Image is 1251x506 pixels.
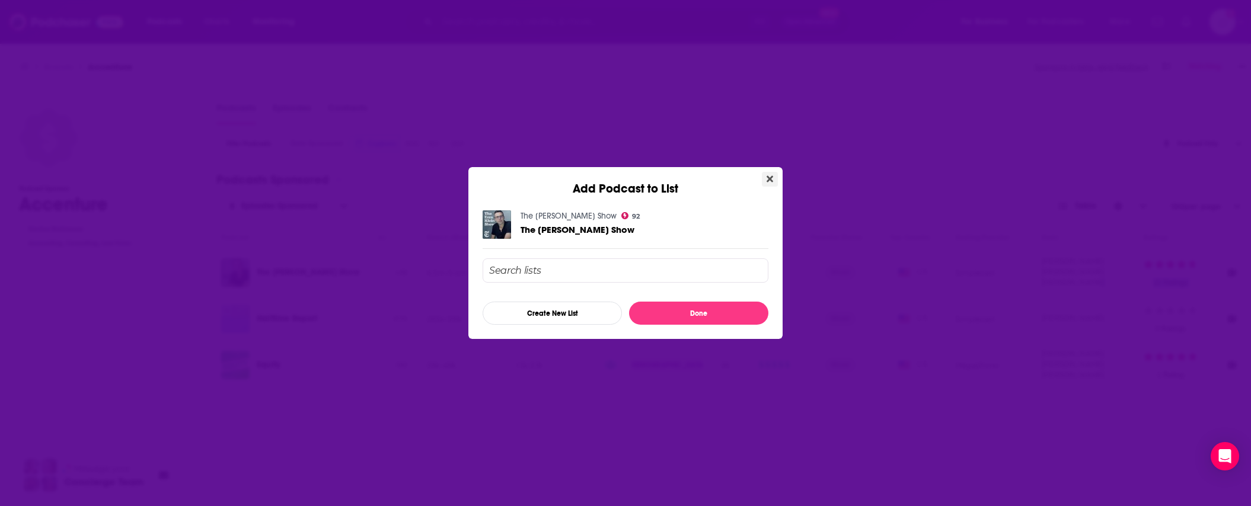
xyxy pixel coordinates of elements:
[629,302,768,325] button: Done
[521,224,634,235] span: The [PERSON_NAME] Show
[468,167,783,196] div: Add Podcast to List
[632,214,640,219] span: 92
[483,258,768,325] div: Add Podcast To List
[762,172,778,187] button: Close
[521,225,634,235] a: The Ezra Klein Show
[621,212,640,219] a: 92
[483,258,768,283] input: Search lists
[1211,442,1239,470] div: Open Intercom Messenger
[483,210,511,239] img: The Ezra Klein Show
[521,211,617,221] a: The Ezra Klein Show
[483,302,622,325] button: Create New List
